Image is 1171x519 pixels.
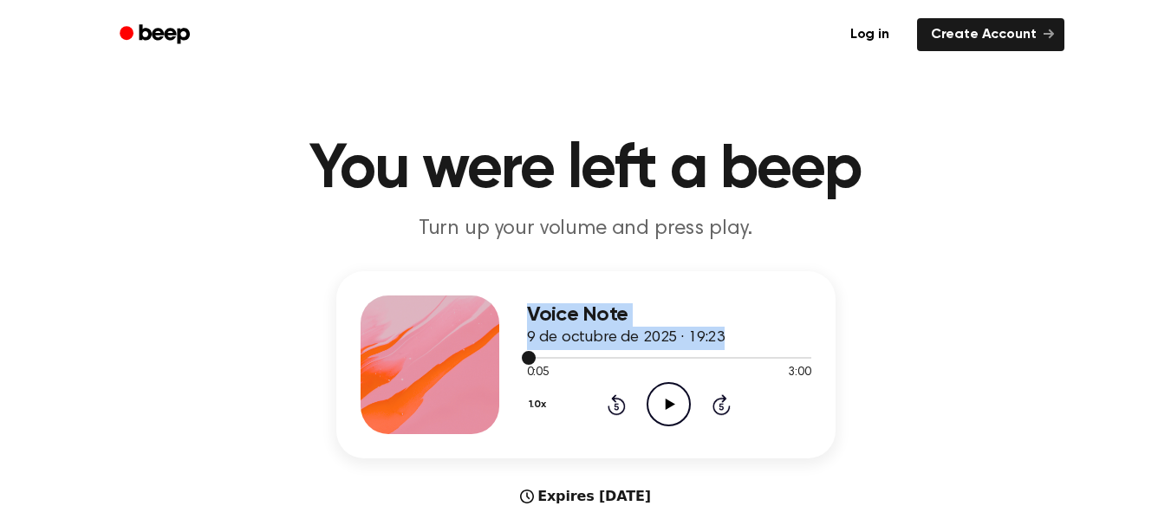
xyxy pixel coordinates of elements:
[527,364,550,382] span: 0:05
[520,486,651,507] div: Expires [DATE]
[527,330,725,346] span: 9 de octubre de 2025 · 19:23
[527,390,553,419] button: 1.0x
[788,364,810,382] span: 3:00
[253,215,919,243] p: Turn up your volume and press play.
[917,18,1064,51] a: Create Account
[527,303,811,327] h3: Voice Note
[107,18,205,52] a: Beep
[142,139,1030,201] h1: You were left a beep
[833,15,907,55] a: Log in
